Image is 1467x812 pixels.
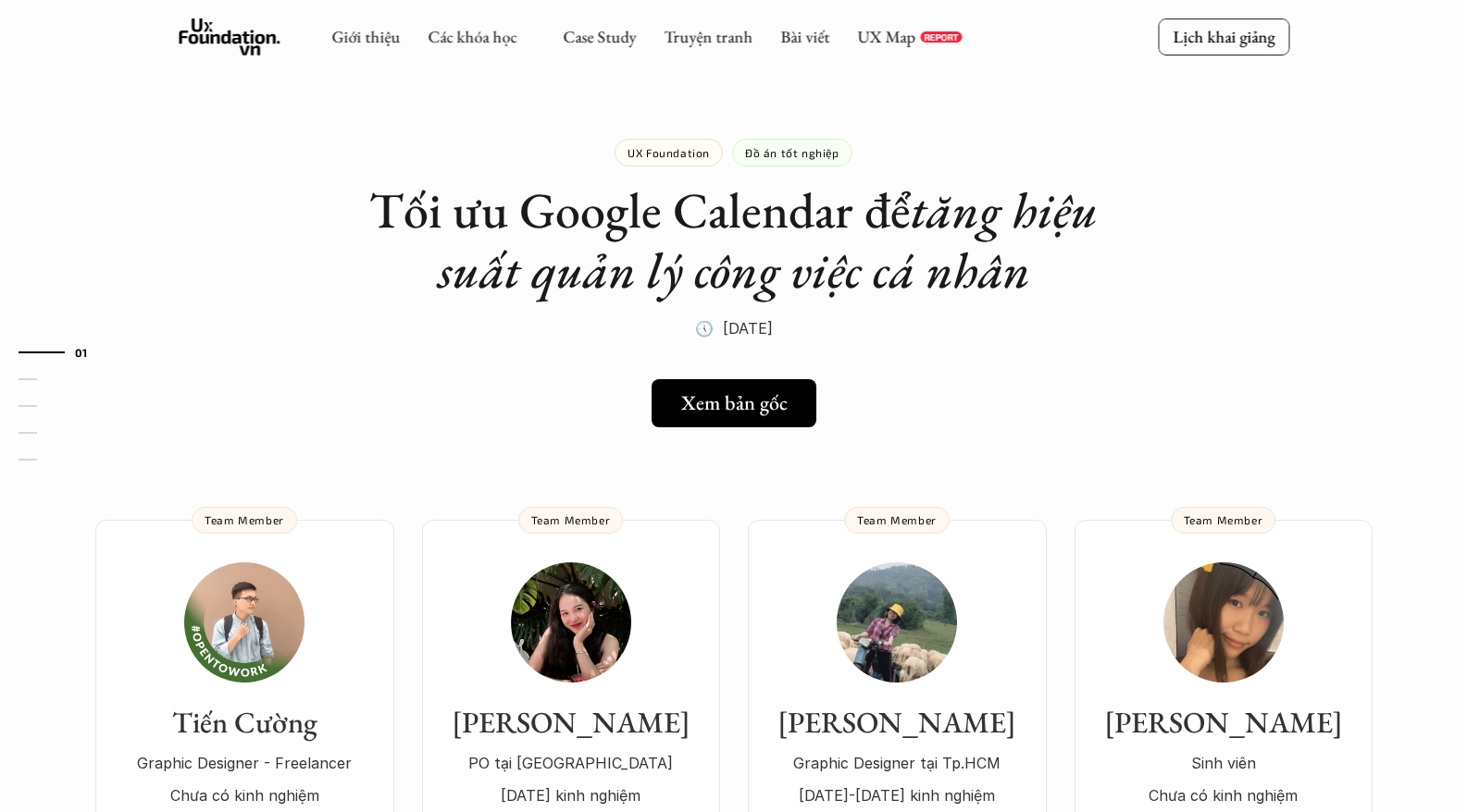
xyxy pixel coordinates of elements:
[441,749,702,777] p: PO tại [GEOGRAPHIC_DATA]
[1093,749,1354,777] p: Sinh viên
[681,391,788,415] h5: Xem bản gốc
[428,26,516,47] a: Các khóa học
[1158,18,1289,55] a: Lịch khai giảng
[75,346,88,359] strong: 01
[920,31,962,43] a: REPORT
[205,513,284,526] p: Team Member
[114,705,376,740] h3: Tiến Cường
[1184,513,1263,526] p: Team Member
[664,26,752,47] a: Truyện tranh
[1173,26,1274,47] p: Lịch khai giảng
[766,781,1028,809] p: [DATE]-[DATE] kinh nghiệm
[695,314,773,342] p: 🕔 [DATE]
[1093,705,1354,740] h3: [PERSON_NAME]
[652,379,816,427] a: Xem bản gốc
[441,781,702,809] p: [DATE] kinh nghiệm
[628,146,710,159] p: UX Foundation
[766,749,1028,777] p: Graphic Designer tại Tp.HCM
[857,513,937,526] p: Team Member
[563,26,636,47] a: Case Study
[857,26,915,47] a: UX Map
[745,146,839,159] p: Đồ án tốt nghiệp
[364,180,1104,301] h1: Tối ưu Google Calendar để
[438,178,1110,302] em: tăng hiệu suất quản lý công việc cá nhân
[114,781,376,809] p: Chưa có kinh nghiệm
[924,31,958,43] p: REPORT
[531,513,611,526] p: Team Member
[114,749,376,777] p: Graphic Designer - Freelancer
[331,26,400,47] a: Giới thiệu
[19,341,106,363] a: 01
[766,705,1028,740] h3: [PERSON_NAME]
[441,705,702,740] h3: [PERSON_NAME]
[1093,781,1354,809] p: Chưa có kinh nghiệm
[780,26,829,47] a: Bài viết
